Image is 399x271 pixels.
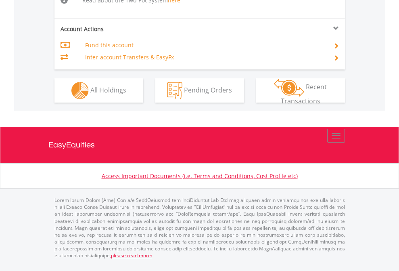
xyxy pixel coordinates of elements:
a: EasyEquities [48,127,351,163]
a: please read more: [111,252,152,259]
span: All Holdings [90,85,126,94]
img: pending_instructions-wht.png [167,82,182,99]
td: Inter-account Transfers & EasyFx [85,51,324,63]
td: Fund this account [85,39,324,51]
button: Pending Orders [155,78,244,103]
span: Pending Orders [184,85,232,94]
p: Lorem Ipsum Dolors (Ame) Con a/e SeddOeiusmod tem InciDiduntut Lab Etd mag aliquaen admin veniamq... [54,197,345,259]
div: Account Actions [54,25,200,33]
img: transactions-zar-wht.png [274,79,304,97]
button: Recent Transactions [256,78,345,103]
button: All Holdings [54,78,143,103]
a: Access Important Documents (i.e. Terms and Conditions, Cost Profile etc) [102,172,298,180]
img: holdings-wht.png [71,82,89,99]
